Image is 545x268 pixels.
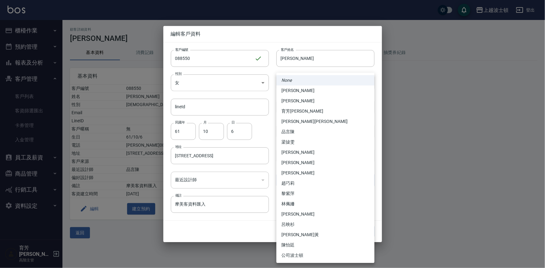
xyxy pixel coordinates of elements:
[276,168,374,178] li: [PERSON_NAME]
[276,158,374,168] li: [PERSON_NAME]
[281,77,292,84] em: None
[276,147,374,158] li: [PERSON_NAME]
[276,127,374,137] li: 品言陳
[276,106,374,116] li: 育芳[PERSON_NAME]
[276,250,374,261] li: 公司波士頓
[276,199,374,209] li: 林佩姍
[276,209,374,219] li: [PERSON_NAME]
[276,240,374,250] li: 陳怡廷
[276,85,374,96] li: [PERSON_NAME]
[276,178,374,188] li: 趙巧莉
[276,137,374,147] li: 梁㨗雯
[276,230,374,240] li: [PERSON_NAME]黃
[276,219,374,230] li: 呂映杉
[276,188,374,199] li: 黎紫萍
[276,96,374,106] li: [PERSON_NAME]
[276,116,374,127] li: [PERSON_NAME][PERSON_NAME]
